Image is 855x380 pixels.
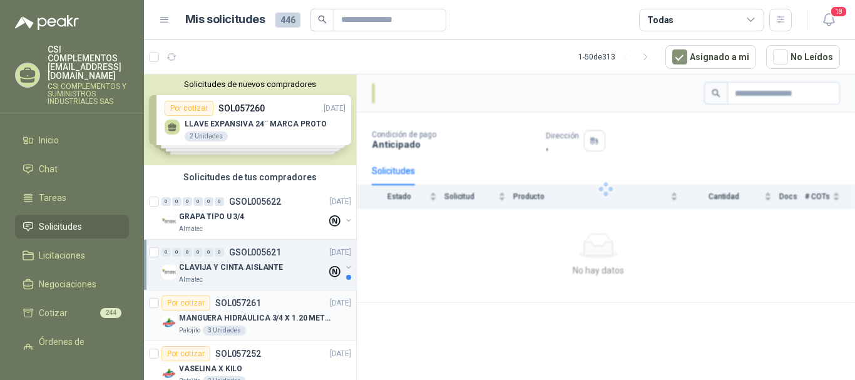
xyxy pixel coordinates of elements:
[48,45,129,80] p: CSI COMPLEMENTOS [EMAIL_ADDRESS][DOMAIN_NAME]
[15,330,129,367] a: Órdenes de Compra
[204,197,213,206] div: 0
[172,248,182,257] div: 0
[39,306,68,320] span: Cotizar
[161,265,177,280] img: Company Logo
[229,197,281,206] p: GSOL005622
[15,128,129,152] a: Inicio
[172,197,182,206] div: 0
[215,248,224,257] div: 0
[15,215,129,239] a: Solicitudes
[39,133,59,147] span: Inicio
[161,194,354,234] a: 0 0 0 0 0 0 GSOL005622[DATE] Company LogoGRAPA TIPO U 3/4Almatec
[15,301,129,325] a: Cotizar244
[179,326,200,336] p: Patojito
[161,316,177,331] img: Company Logo
[15,15,79,30] img: Logo peakr
[15,272,129,296] a: Negociaciones
[48,83,129,105] p: CSI COMPLEMENTOS Y SUMINISTROS INDUSTRIALES SAS
[330,196,351,208] p: [DATE]
[15,157,129,181] a: Chat
[318,15,327,24] span: search
[144,74,356,165] div: Solicitudes de nuevos compradoresPor cotizarSOL057260[DATE] LLAVE EXPANSIVA 24¨ MARCA PROTO2 Unid...
[183,197,192,206] div: 0
[179,363,242,375] p: VASELINA X KILO
[39,220,82,234] span: Solicitudes
[330,247,351,259] p: [DATE]
[193,197,203,206] div: 0
[39,191,66,205] span: Tareas
[39,249,85,262] span: Licitaciones
[215,299,261,307] p: SOL057261
[179,312,335,324] p: MANGUERA HIDRÁULICA 3/4 X 1.20 METROS DE LONGITUD HR-HR-ACOPLADA
[39,335,117,362] span: Órdenes de Compra
[149,80,351,89] button: Solicitudes de nuevos compradores
[161,214,177,229] img: Company Logo
[144,165,356,189] div: Solicitudes de tus compradores
[179,224,203,234] p: Almatec
[204,248,213,257] div: 0
[39,277,96,291] span: Negociaciones
[330,297,351,309] p: [DATE]
[185,11,265,29] h1: Mis solicitudes
[647,13,673,27] div: Todas
[817,9,840,31] button: 18
[161,197,171,206] div: 0
[193,248,203,257] div: 0
[161,248,171,257] div: 0
[330,348,351,360] p: [DATE]
[830,6,847,18] span: 18
[215,349,261,358] p: SOL057252
[179,262,283,274] p: CLAVIJA Y CINTA AISLANTE
[161,245,354,285] a: 0 0 0 0 0 0 GSOL005621[DATE] Company LogoCLAVIJA Y CINTA AISLANTEAlmatec
[161,295,210,311] div: Por cotizar
[665,45,756,69] button: Asignado a mi
[179,211,244,223] p: GRAPA TIPO U 3/4
[100,308,121,318] span: 244
[144,290,356,341] a: Por cotizarSOL057261[DATE] Company LogoMANGUERA HIDRÁULICA 3/4 X 1.20 METROS DE LONGITUD HR-HR-AC...
[215,197,224,206] div: 0
[229,248,281,257] p: GSOL005621
[179,275,203,285] p: Almatec
[766,45,840,69] button: No Leídos
[183,248,192,257] div: 0
[275,13,300,28] span: 446
[15,244,129,267] a: Licitaciones
[15,186,129,210] a: Tareas
[578,47,655,67] div: 1 - 50 de 313
[161,346,210,361] div: Por cotizar
[39,162,58,176] span: Chat
[203,326,246,336] div: 3 Unidades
